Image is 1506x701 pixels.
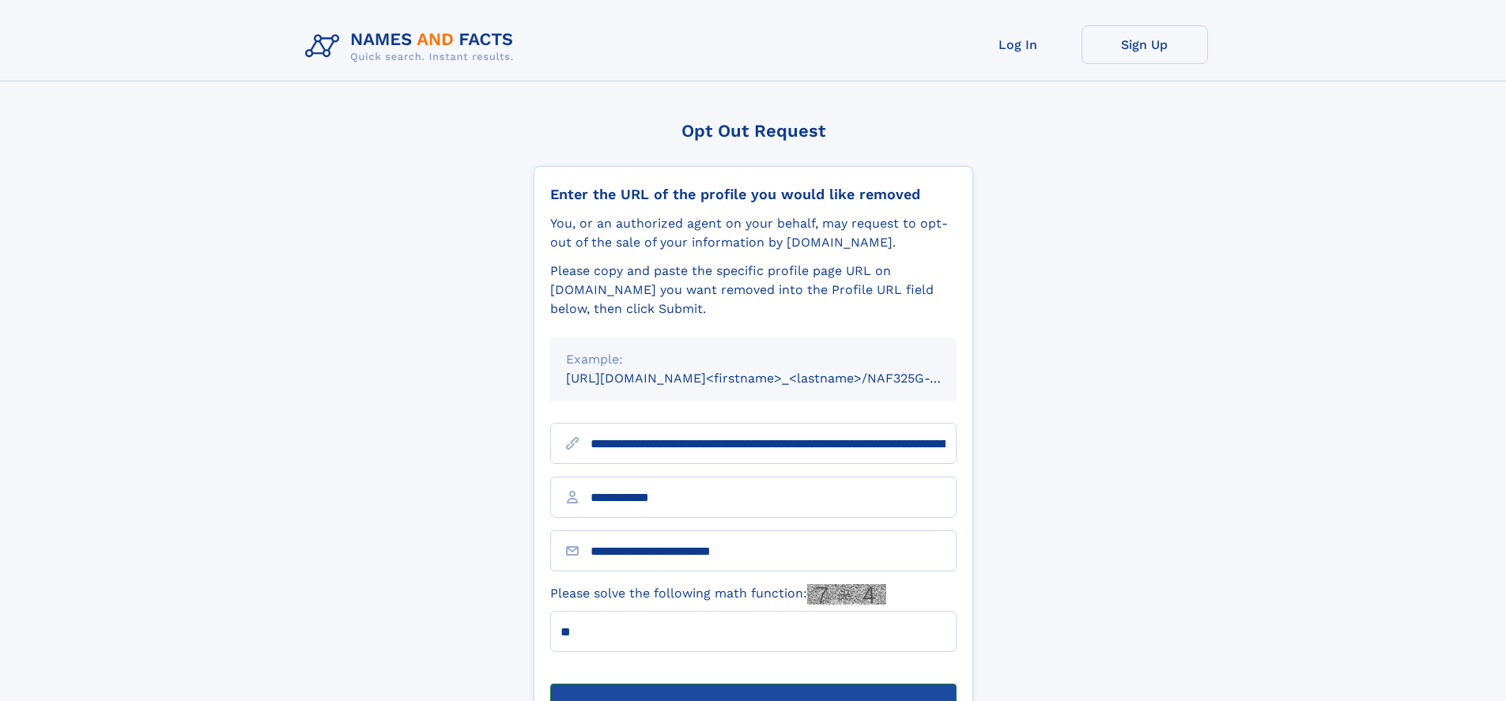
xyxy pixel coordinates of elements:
[550,214,957,252] div: You, or an authorized agent on your behalf, may request to opt-out of the sale of your informatio...
[550,584,886,605] label: Please solve the following math function:
[955,25,1081,64] a: Log In
[566,371,987,386] small: [URL][DOMAIN_NAME]<firstname>_<lastname>/NAF325G-xxxxxxxx
[566,350,941,369] div: Example:
[534,121,973,141] div: Opt Out Request
[1081,25,1208,64] a: Sign Up
[550,186,957,203] div: Enter the URL of the profile you would like removed
[299,25,527,68] img: Logo Names and Facts
[550,262,957,318] div: Please copy and paste the specific profile page URL on [DOMAIN_NAME] you want removed into the Pr...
